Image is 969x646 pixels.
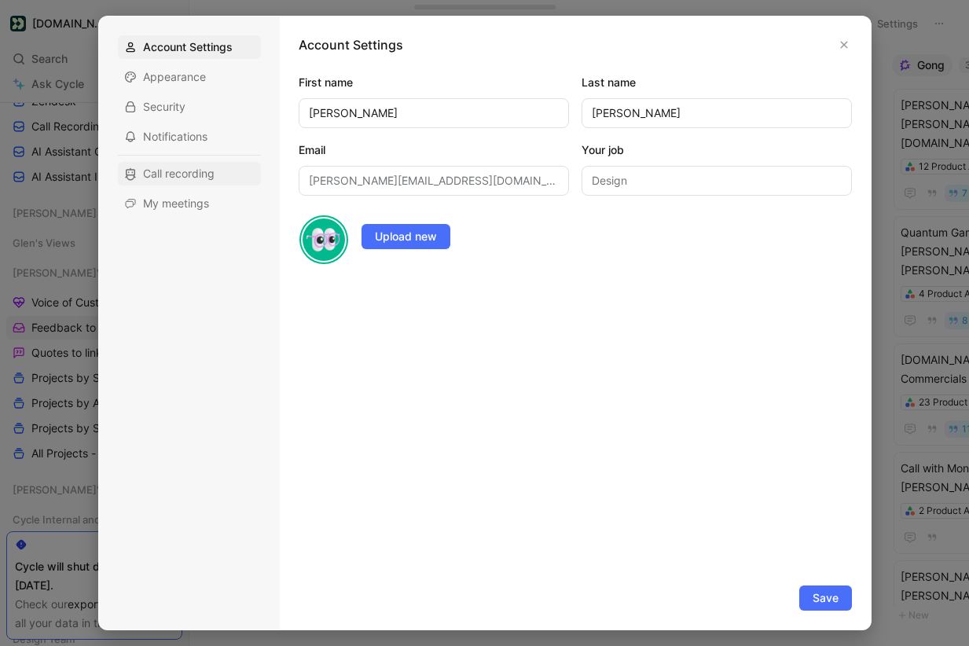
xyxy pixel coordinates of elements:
button: Upload new [362,224,450,249]
label: Email [299,141,569,160]
img: avatar [301,217,347,262]
div: My meetings [118,192,261,215]
h1: Account Settings [299,35,403,54]
label: Last name [582,73,852,92]
span: Account Settings [143,39,233,55]
span: Call recording [143,166,215,182]
span: My meetings [143,196,209,211]
span: Appearance [143,69,206,85]
span: Security [143,99,185,115]
div: Notifications [118,125,261,149]
div: Call recording [118,162,261,185]
span: Upload new [375,227,437,246]
label: First name [299,73,569,92]
div: Security [118,95,261,119]
div: Appearance [118,65,261,89]
span: Save [813,589,839,607]
span: Notifications [143,129,207,145]
label: Your job [582,141,852,160]
div: Account Settings [118,35,261,59]
button: Save [799,585,852,611]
